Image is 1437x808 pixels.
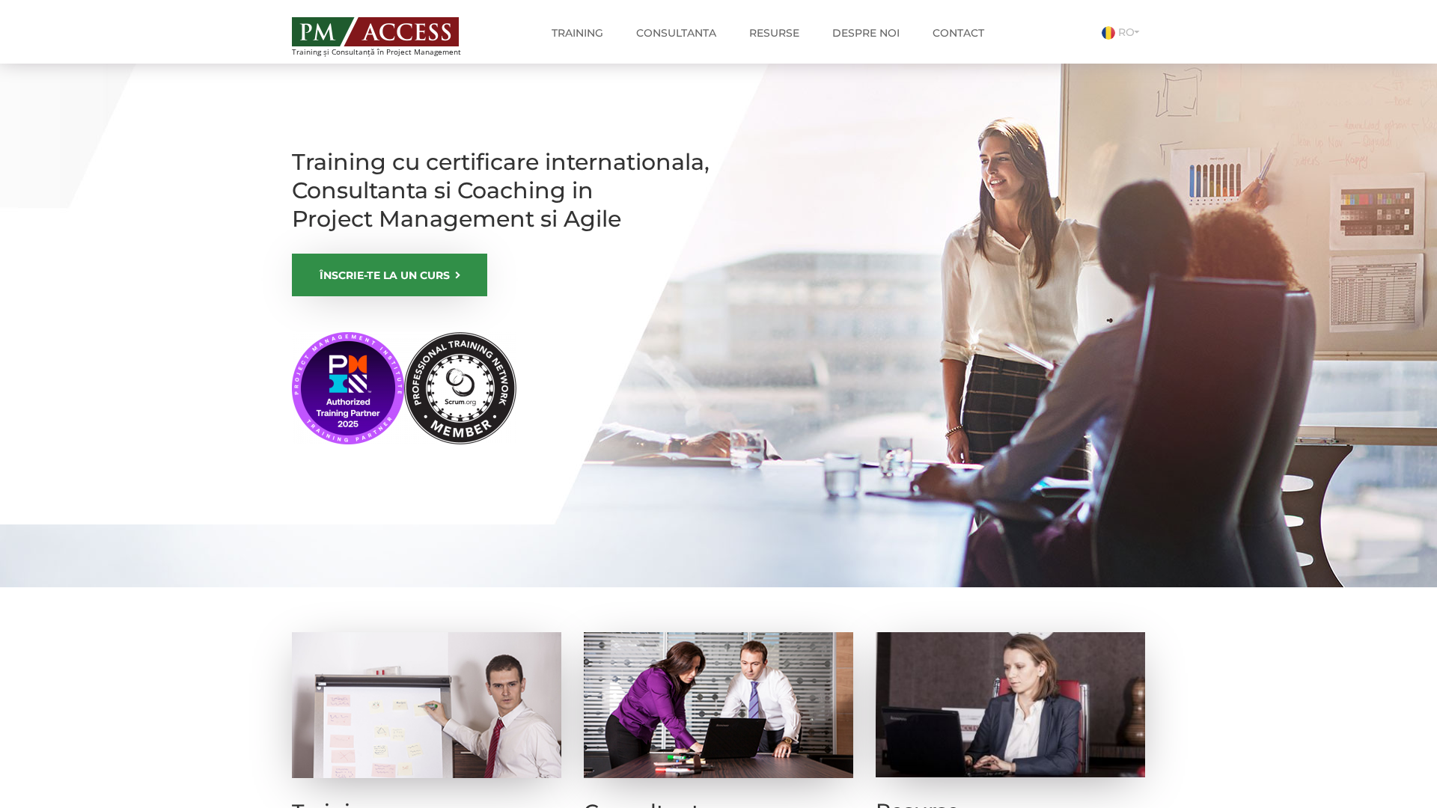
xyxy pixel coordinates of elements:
[876,632,1145,777] img: Resurse
[292,632,561,778] img: Training
[821,18,911,48] a: Despre noi
[625,18,727,48] a: Consultanta
[292,17,459,46] img: PM ACCESS - Echipa traineri si consultanti certificati PMP: Narciss Popescu, Mihai Olaru, Monica ...
[540,18,614,48] a: Training
[292,48,489,56] span: Training și Consultanță în Project Management
[584,632,853,778] img: Consultanta
[1102,26,1115,40] img: Romana
[292,148,711,233] h1: Training cu certificare internationala, Consultanta si Coaching in Project Management si Agile
[738,18,811,48] a: Resurse
[1102,25,1145,39] a: RO
[921,18,995,48] a: Contact
[292,332,516,444] img: PMI
[292,13,489,56] a: Training și Consultanță în Project Management
[292,254,487,296] a: ÎNSCRIE-TE LA UN CURS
